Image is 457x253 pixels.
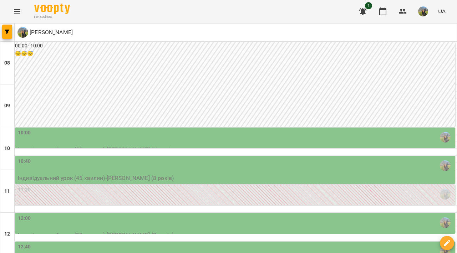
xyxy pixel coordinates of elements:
img: Шамайло Наталія Миколаївна [440,160,451,171]
img: Шамайло Наталія Миколаївна [440,189,451,200]
button: UA [435,5,448,18]
img: Шамайло Наталія Миколаївна [440,132,451,143]
img: Voopty Logo [34,4,70,14]
p: Індивідуальний урок (30 хвилин) - [PERSON_NAME] 11 років [18,145,453,154]
h6: 10 [4,145,10,153]
h6: 11 [4,187,10,195]
h6: 09 [4,102,10,110]
div: Шамайло Наталія Миколаївна [17,27,73,38]
label: 11:20 [18,186,31,194]
label: 12:00 [18,215,31,222]
button: Menu [9,3,26,20]
img: Ш [17,27,28,38]
h6: 00:00 - 10:00 [15,42,455,50]
a: Ш [PERSON_NAME] [17,27,73,38]
label: 12:40 [18,243,31,251]
span: 1 [365,2,372,9]
p: Індивідуальний урок (30 хвилин) - [PERSON_NAME] (7 років) [18,231,453,239]
img: Шамайло Наталія Миколаївна [440,217,451,228]
p: 0 [18,202,453,211]
span: UA [438,7,446,15]
h6: 😴😴😴 [15,50,455,58]
h6: 12 [4,230,10,238]
label: 10:00 [18,129,31,137]
img: f0a73d492ca27a49ee60cd4b40e07bce.jpeg [418,6,428,16]
label: 10:40 [18,158,31,165]
p: Індивідуальний урок (45 хвилин) - [PERSON_NAME] (8 років) [18,174,453,182]
span: For Business [34,15,70,19]
p: [PERSON_NAME] [28,28,73,37]
h6: 08 [4,59,10,67]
